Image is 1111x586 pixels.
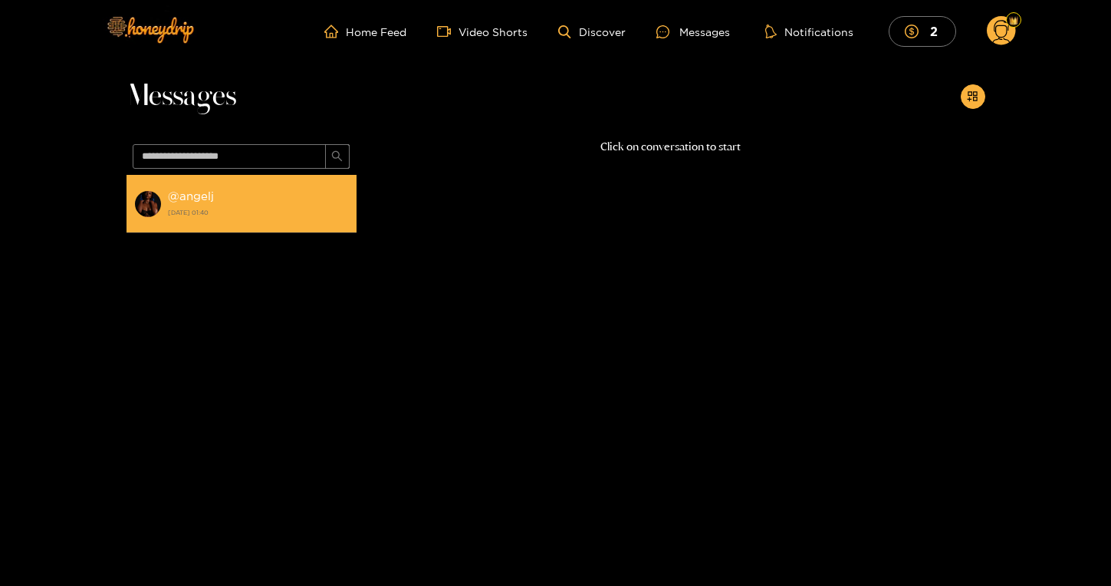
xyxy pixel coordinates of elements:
[961,84,985,109] button: appstore-add
[761,24,858,39] button: Notifications
[357,138,985,156] p: Click on conversation to start
[558,25,625,38] a: Discover
[168,206,349,219] strong: [DATE] 01:40
[331,150,343,163] span: search
[324,25,406,38] a: Home Feed
[325,144,350,169] button: search
[134,190,162,218] img: conversation
[437,25,528,38] a: Video Shorts
[1009,16,1018,25] img: Fan Level
[127,78,236,115] span: Messages
[889,16,956,46] button: 2
[168,189,214,202] strong: @ angelj
[905,25,926,38] span: dollar
[967,91,978,104] span: appstore-add
[324,25,346,38] span: home
[928,23,940,39] mark: 2
[437,25,459,38] span: video-camera
[656,23,730,41] div: Messages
